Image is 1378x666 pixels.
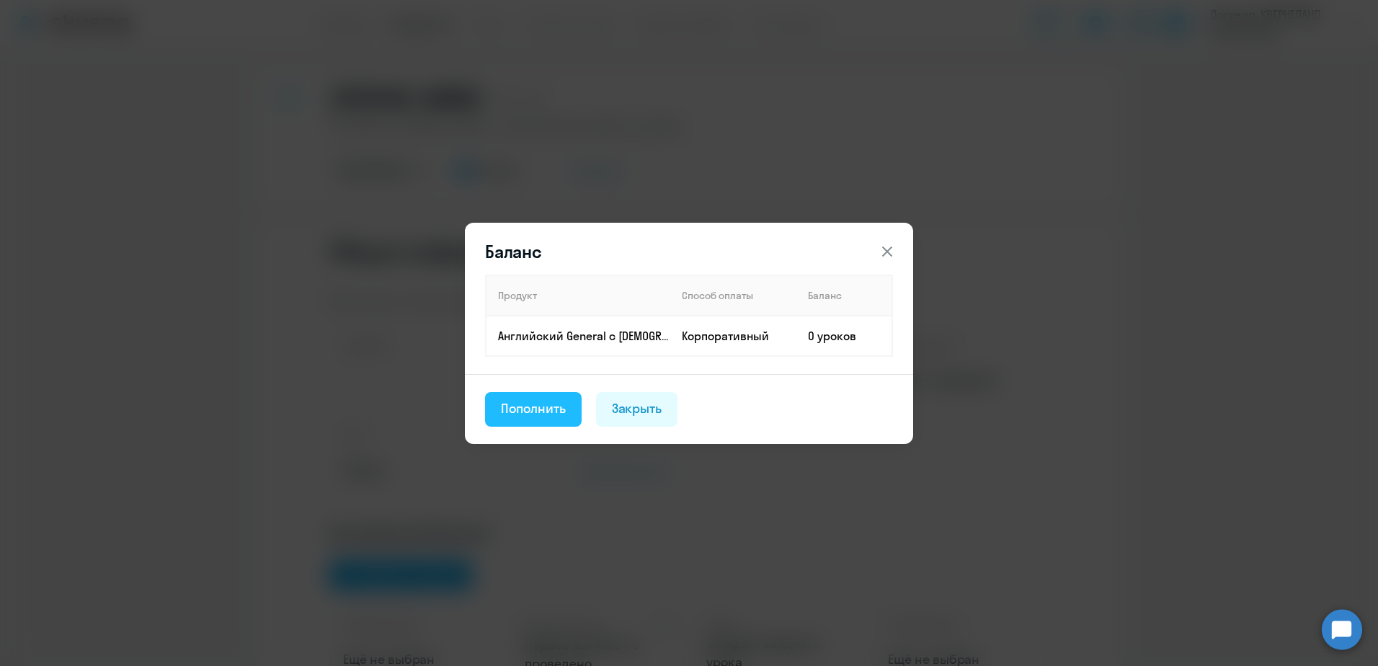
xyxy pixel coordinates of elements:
[485,392,582,427] button: Пополнить
[501,399,566,418] div: Пополнить
[465,240,913,263] header: Баланс
[596,392,678,427] button: Закрыть
[796,316,892,356] td: 0 уроков
[796,275,892,316] th: Баланс
[498,328,670,344] p: Английский General с [DEMOGRAPHIC_DATA] преподавателем
[486,275,670,316] th: Продукт
[670,275,796,316] th: Способ оплаты
[670,316,796,356] td: Корпоративный
[612,399,662,418] div: Закрыть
